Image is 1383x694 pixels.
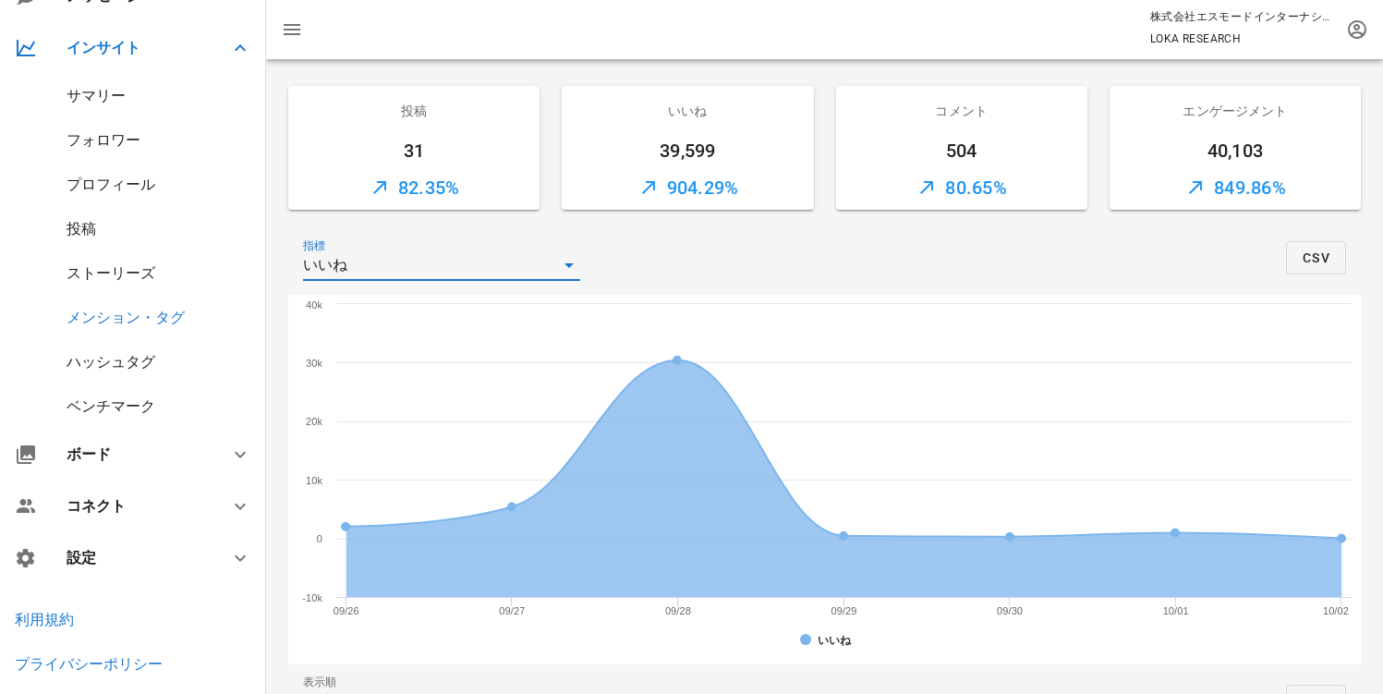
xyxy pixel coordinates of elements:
text: 09/29 [831,605,856,616]
a: 投稿 [67,220,96,237]
div: 40,103 [1110,136,1361,165]
tspan: いいね [818,634,852,647]
a: ストーリーズ [67,264,155,282]
text: 0 [317,533,322,544]
a: ベンチマーク [67,397,155,415]
text: 10/01 [1163,605,1189,616]
a: メンション・タグ [67,309,185,326]
div: いいね [562,86,813,136]
div: コメント [836,86,1087,136]
a: ハッシュタグ [67,353,155,371]
div: 投稿 [288,86,540,136]
div: 80.65% [836,165,1087,210]
button: CSV [1286,241,1346,274]
div: エンゲージメント [1110,86,1361,136]
div: インサイト [67,39,207,56]
div: 849.86% [1110,165,1361,210]
text: 30k [306,358,322,369]
a: 利用規約 [15,611,74,628]
a: プライバシーポリシー [15,655,163,673]
div: 指標いいね [303,250,580,280]
text: 40k [306,299,322,310]
p: 株式会社エスモードインターナショナル [1150,7,1335,26]
a: フォロワー [67,131,140,149]
div: コネクト [67,497,207,515]
text: 09/30 [997,605,1023,616]
text: 10/02 [1323,605,1349,616]
text: 09/28 [665,605,691,616]
text: -10k [302,592,322,603]
text: 09/27 [499,605,525,616]
text: 20k [306,416,322,427]
a: プロフィール [67,176,155,193]
div: 設定 [67,549,207,566]
text: 09/26 [334,605,359,616]
p: LOKA RESEARCH [1150,30,1335,48]
div: 904.29% [562,165,813,210]
div: 31 [288,136,540,165]
div: 39,599 [562,136,813,165]
div: 82.35% [288,165,540,210]
a: サマリー [67,87,126,104]
text: 10k [306,475,322,486]
div: いいね [303,257,347,274]
div: 504 [836,136,1087,165]
span: CSV [1302,250,1330,265]
div: ボード [67,445,207,463]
